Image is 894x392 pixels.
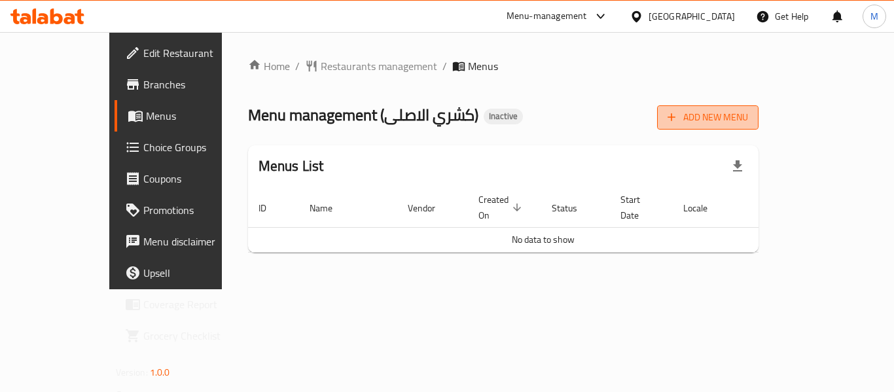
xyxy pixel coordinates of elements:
span: Created On [478,192,526,223]
span: Inactive [484,111,523,122]
span: Promotions [143,202,248,218]
span: Coupons [143,171,248,187]
span: No data to show [512,231,575,248]
span: Edit Restaurant [143,45,248,61]
span: Choice Groups [143,139,248,155]
span: 1.0.0 [150,364,170,381]
span: Menus [146,108,248,124]
a: Home [248,58,290,74]
span: Restaurants management [321,58,437,74]
span: Upsell [143,265,248,281]
span: Coverage Report [143,296,248,312]
span: Vendor [408,200,452,216]
span: Start Date [620,192,657,223]
span: Name [310,200,349,216]
div: Menu-management [507,9,587,24]
table: enhanced table [248,188,838,253]
span: Add New Menu [668,109,748,126]
nav: breadcrumb [248,58,759,74]
div: Export file [722,151,753,182]
a: Choice Groups [115,132,259,163]
a: Promotions [115,194,259,226]
a: Branches [115,69,259,100]
span: Version: [116,364,148,381]
span: Menu management ( كشري الاصلى ) [248,100,478,130]
div: Inactive [484,109,523,124]
a: Coverage Report [115,289,259,320]
span: Locale [683,200,724,216]
li: / [295,58,300,74]
th: Actions [740,188,838,228]
span: Menu disclaimer [143,234,248,249]
span: ID [259,200,283,216]
a: Upsell [115,257,259,289]
a: Menu disclaimer [115,226,259,257]
a: Coupons [115,163,259,194]
span: Menus [468,58,498,74]
li: / [442,58,447,74]
div: [GEOGRAPHIC_DATA] [649,9,735,24]
a: Menus [115,100,259,132]
a: Edit Restaurant [115,37,259,69]
button: Add New Menu [657,105,759,130]
span: Status [552,200,594,216]
span: M [870,9,878,24]
a: Grocery Checklist [115,320,259,351]
span: Branches [143,77,248,92]
span: Grocery Checklist [143,328,248,344]
h2: Menus List [259,156,324,176]
a: Restaurants management [305,58,437,74]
